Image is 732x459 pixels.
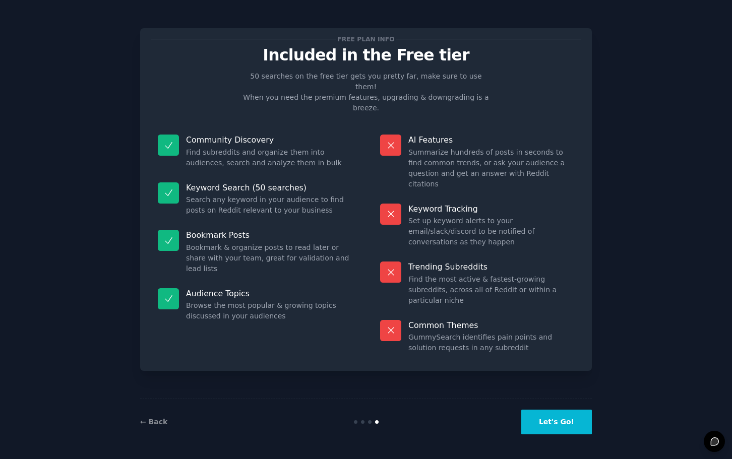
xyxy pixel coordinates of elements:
dd: Search any keyword in your audience to find posts on Reddit relevant to your business [186,194,352,216]
button: Let's Go! [521,410,592,434]
p: Audience Topics [186,288,352,299]
p: Included in the Free tier [151,46,581,64]
dd: Set up keyword alerts to your email/slack/discord to be notified of conversations as they happen [408,216,574,247]
a: ← Back [140,418,167,426]
span: Free plan info [336,34,396,44]
p: Keyword Tracking [408,204,574,214]
p: 50 searches on the free tier gets you pretty far, make sure to use them! When you need the premiu... [239,71,493,113]
dd: GummySearch identifies pain points and solution requests in any subreddit [408,332,574,353]
p: AI Features [408,135,574,145]
p: Common Themes [408,320,574,331]
p: Community Discovery [186,135,352,145]
dd: Browse the most popular & growing topics discussed in your audiences [186,300,352,321]
dd: Bookmark & organize posts to read later or share with your team, great for validation and lead lists [186,242,352,274]
dd: Find the most active & fastest-growing subreddits, across all of Reddit or within a particular niche [408,274,574,306]
dd: Summarize hundreds of posts in seconds to find common trends, or ask your audience a question and... [408,147,574,189]
p: Keyword Search (50 searches) [186,182,352,193]
p: Trending Subreddits [408,261,574,272]
p: Bookmark Posts [186,230,352,240]
dd: Find subreddits and organize them into audiences, search and analyze them in bulk [186,147,352,168]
